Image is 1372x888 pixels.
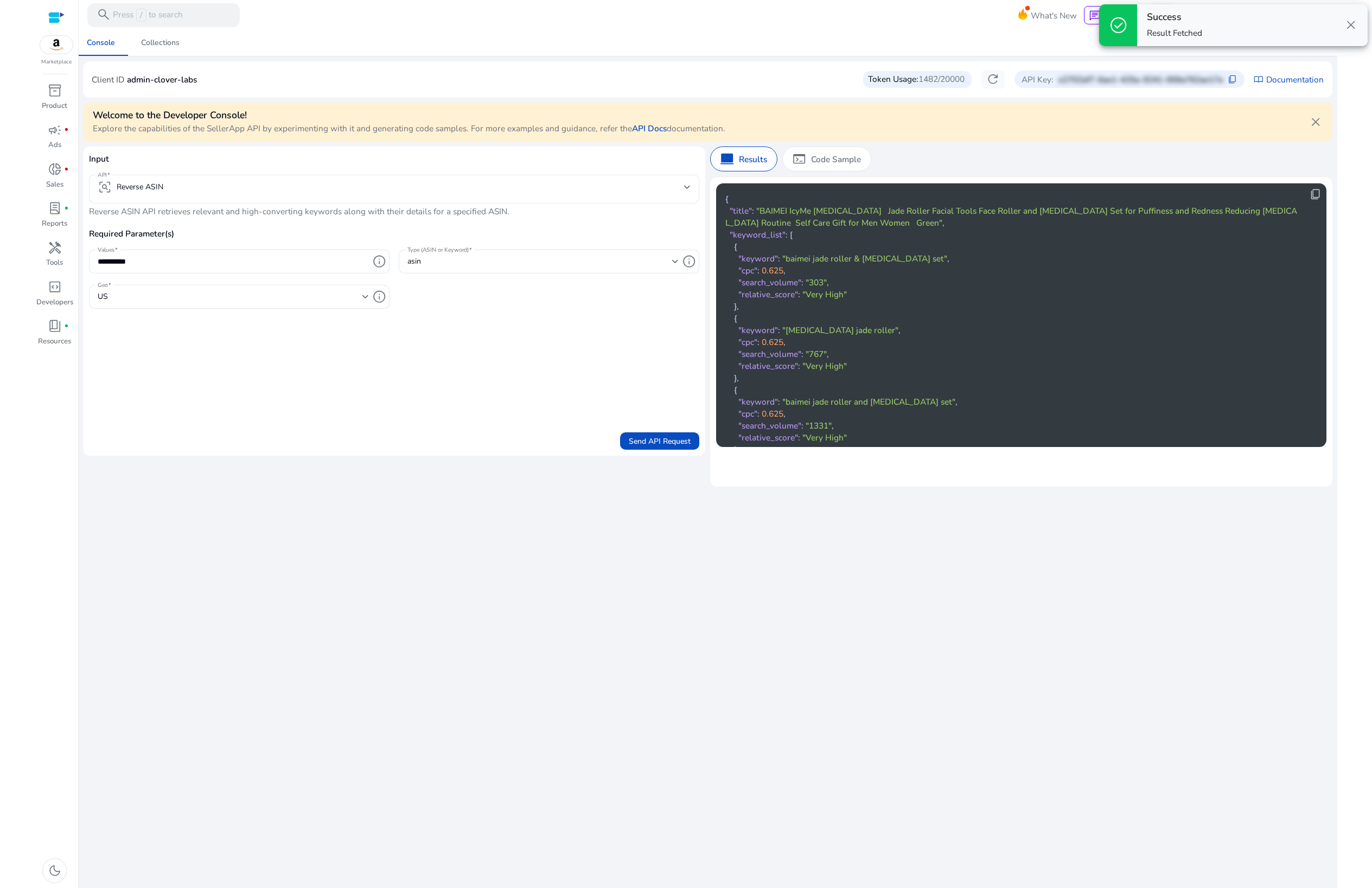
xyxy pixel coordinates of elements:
[798,432,800,443] span: :
[762,265,783,276] span: 0.625
[93,122,725,135] p: Explore the capabilities of the SellerApp API by experimenting with it and generating code sample...
[827,277,829,288] span: ,
[1228,75,1237,85] span: content_copy
[40,36,73,54] img: amazon.svg
[35,160,74,199] a: donut_smallfiber_manual_recordSales
[738,253,778,264] span: "keyword"
[720,152,734,166] span: computer
[798,289,800,300] span: :
[738,277,801,288] span: "search_volume"
[730,229,786,240] span: "keyword_list"
[811,153,861,165] p: Code Sample
[734,444,737,455] span: }
[738,360,798,372] span: "relative_score"
[127,73,197,86] p: admin-clover-labs
[48,864,62,878] span: dark_mode
[827,348,829,360] span: ,
[942,217,945,228] span: ,
[782,396,955,407] span: "baimei jade roller and [MEDICAL_DATA] set"
[620,432,699,450] button: Send API Request
[372,290,386,304] span: info
[738,324,778,336] span: "keyword"
[93,110,725,121] h4: Welcome to the Developer Console!
[734,312,737,324] span: {
[87,39,115,47] div: Console
[35,120,74,159] a: campaignfiber_manual_recordAds
[734,372,737,384] span: }
[97,8,111,22] span: search
[806,348,827,360] span: "767"
[737,301,739,312] span: ,
[955,396,958,407] span: ,
[41,58,72,66] p: Marketplace
[738,265,757,276] span: "cpc"
[42,219,67,229] p: Reports
[35,199,74,238] a: lab_profilefiber_manual_recordReports
[98,291,108,302] span: US
[738,432,798,443] span: "relative_score"
[35,238,74,277] a: handymanTools
[35,81,74,120] a: inventory_2Product
[737,444,739,455] span: ,
[98,180,112,194] span: frame_inspect
[48,280,62,294] span: code_blocks
[762,408,783,419] span: 0.625
[734,241,737,252] span: {
[98,246,115,253] mat-label: Values
[407,246,469,253] mat-label: Type (ASIN or Keyword)
[407,256,421,266] span: asin
[35,317,74,356] a: book_4fiber_manual_recordResources
[89,227,699,250] p: Required Parameter(s)
[1058,73,1223,86] p: e2702af7-6ae1-425a-9241-659a762ae17a
[782,253,947,264] span: "baimei jade roller & [MEDICAL_DATA] set"
[738,408,757,419] span: "cpc"
[632,123,667,134] a: API Docs
[141,39,180,47] div: Collections
[790,229,793,240] span: [
[798,360,800,372] span: :
[802,289,847,300] span: "Very High"
[1344,18,1358,32] span: close
[806,277,827,288] span: "303"
[730,205,752,216] span: "title"
[89,152,699,175] p: Input
[806,420,832,431] span: "1331"
[1310,188,1322,200] span: content_copy
[986,72,1000,86] span: refresh
[783,408,786,419] span: ,
[738,420,801,431] span: "search_volume"
[738,348,801,360] span: "search_volume"
[1031,6,1077,25] span: What's New
[46,258,63,269] p: Tools
[98,281,108,289] mat-label: Geo
[629,436,691,447] span: Send API Request
[752,205,754,216] span: :
[981,70,1005,89] button: refresh
[42,101,67,112] p: Product
[113,9,183,22] p: Press to search
[64,206,69,211] span: fiber_manual_record
[48,162,62,176] span: donut_small
[48,123,62,137] span: campaign
[801,420,803,431] span: :
[725,193,729,205] span: {
[734,301,737,312] span: }
[786,229,788,240] span: :
[92,73,124,86] p: Client ID
[757,265,760,276] span: :
[38,336,71,347] p: Resources
[918,73,965,85] span: 1482/20000
[682,254,696,269] span: info
[136,9,146,22] span: /
[738,336,757,348] span: "cpc"
[738,396,778,407] span: "keyword"
[1084,6,1145,24] button: chatChat Now
[783,336,786,348] span: ,
[782,324,898,336] span: "[MEDICAL_DATA] jade roller"
[98,180,163,194] div: Reverse ASIN
[64,127,69,132] span: fiber_manual_record
[778,324,780,336] span: :
[801,348,803,360] span: :
[48,84,62,98] span: inventory_2
[739,153,767,165] p: Results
